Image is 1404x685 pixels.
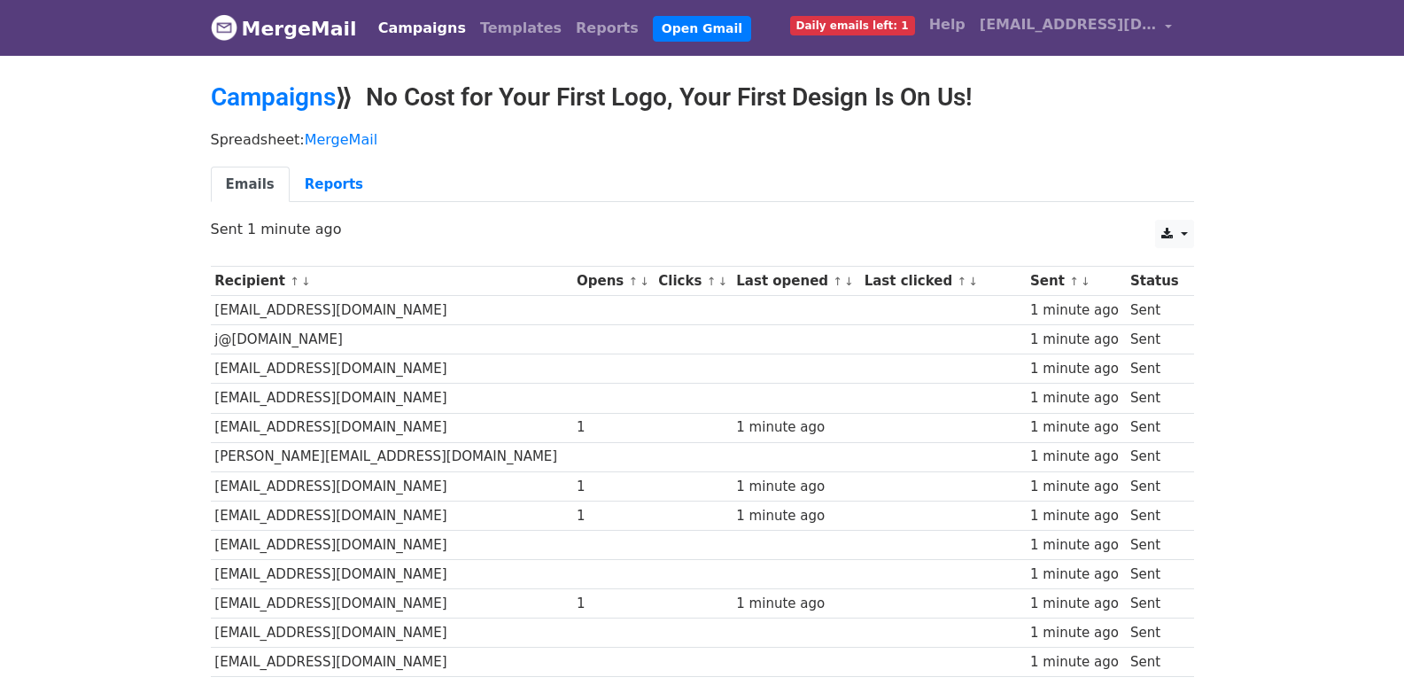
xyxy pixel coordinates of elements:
div: 1 [577,506,650,526]
td: j@[DOMAIN_NAME] [211,325,573,354]
td: [EMAIL_ADDRESS][DOMAIN_NAME] [211,296,573,325]
td: [EMAIL_ADDRESS][DOMAIN_NAME] [211,354,573,384]
div: 1 minute ago [1030,623,1121,643]
td: Sent [1126,589,1184,619]
td: [EMAIL_ADDRESS][DOMAIN_NAME] [211,648,573,677]
th: Recipient [211,267,573,296]
div: 1 minute ago [1030,330,1121,350]
td: Sent [1126,354,1184,384]
div: 1 minute ago [1030,535,1121,556]
div: 1 minute ago [1030,477,1121,497]
div: 1 minute ago [1030,447,1121,467]
a: Templates [473,11,569,46]
a: Campaigns [371,11,473,46]
div: 1 minute ago [1030,388,1121,409]
td: [EMAIL_ADDRESS][DOMAIN_NAME] [211,413,573,442]
a: ↑ [290,275,299,288]
span: [EMAIL_ADDRESS][DOMAIN_NAME] [980,14,1157,35]
td: [EMAIL_ADDRESS][DOMAIN_NAME] [211,530,573,559]
a: [EMAIL_ADDRESS][DOMAIN_NAME] [973,7,1180,49]
a: ↓ [1081,275,1090,288]
a: MergeMail [305,131,377,148]
td: Sent [1126,325,1184,354]
div: 1 [577,417,650,438]
h2: ⟫ No Cost for Your First Logo, Your First Design Is On Us! [211,82,1194,113]
a: ↑ [1069,275,1079,288]
a: Help [922,7,973,43]
a: ↓ [301,275,311,288]
td: [EMAIL_ADDRESS][DOMAIN_NAME] [211,471,573,501]
a: Reports [290,167,378,203]
div: 1 minute ago [736,417,856,438]
th: Status [1126,267,1184,296]
div: 1 minute ago [736,477,856,497]
td: [EMAIL_ADDRESS][DOMAIN_NAME] [211,619,573,648]
div: 1 minute ago [736,506,856,526]
td: Sent [1126,560,1184,589]
a: ↓ [718,275,727,288]
th: Clicks [655,267,733,296]
a: ↑ [707,275,717,288]
td: Sent [1126,530,1184,559]
th: Last opened [733,267,860,296]
td: Sent [1126,648,1184,677]
div: 1 [577,594,650,614]
td: [PERSON_NAME][EMAIL_ADDRESS][DOMAIN_NAME] [211,442,573,471]
td: Sent [1126,413,1184,442]
div: 1 minute ago [1030,506,1121,526]
td: [EMAIL_ADDRESS][DOMAIN_NAME] [211,501,573,530]
td: Sent [1126,296,1184,325]
td: Sent [1126,471,1184,501]
th: Opens [572,267,654,296]
td: [EMAIL_ADDRESS][DOMAIN_NAME] [211,384,573,413]
a: Emails [211,167,290,203]
span: Daily emails left: 1 [790,16,915,35]
a: MergeMail [211,10,357,47]
a: ↓ [844,275,854,288]
td: Sent [1126,384,1184,413]
div: 1 [577,477,650,497]
p: Sent 1 minute ago [211,220,1194,238]
div: 1 minute ago [1030,417,1121,438]
td: Sent [1126,619,1184,648]
a: ↑ [629,275,639,288]
a: ↑ [957,275,966,288]
a: ↑ [833,275,842,288]
td: [EMAIL_ADDRESS][DOMAIN_NAME] [211,560,573,589]
div: 1 minute ago [736,594,856,614]
td: Sent [1126,442,1184,471]
a: ↓ [968,275,978,288]
img: MergeMail logo [211,14,237,41]
td: Sent [1126,501,1184,530]
div: 1 minute ago [1030,594,1121,614]
a: Daily emails left: 1 [783,7,922,43]
p: Spreadsheet: [211,130,1194,149]
a: ↓ [640,275,649,288]
div: 1 minute ago [1030,359,1121,379]
div: 1 minute ago [1030,300,1121,321]
a: Campaigns [211,82,336,112]
a: Open Gmail [653,16,751,42]
td: [EMAIL_ADDRESS][DOMAIN_NAME] [211,589,573,619]
a: Reports [569,11,646,46]
div: 1 minute ago [1030,652,1121,673]
div: 1 minute ago [1030,564,1121,585]
th: Last clicked [860,267,1026,296]
th: Sent [1026,267,1126,296]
